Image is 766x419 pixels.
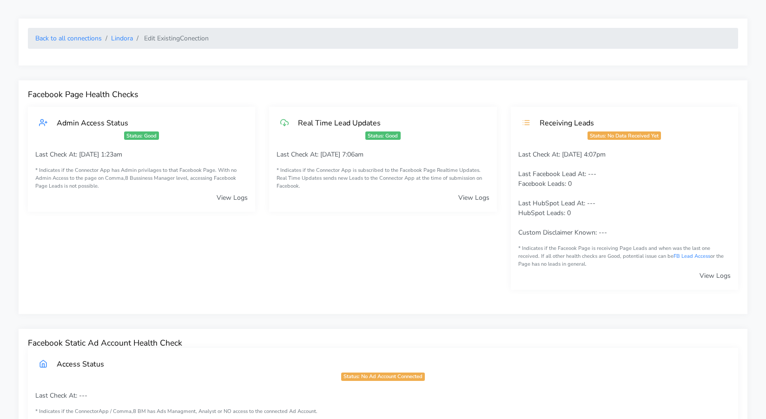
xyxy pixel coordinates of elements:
span: Status: Good [365,131,400,140]
a: FB Lead Access [674,253,710,260]
span: Last Check At: [DATE] 4:07pm [518,150,606,159]
a: Lindora [111,34,133,43]
p: Last Check At: [DATE] 7:06am [277,150,489,159]
a: View Logs [458,193,489,202]
span: * Indicates if the Faceook Page is receiving Page Leads and when was the last one received. If al... [518,245,724,268]
small: * Indicates if the ConnectorApp / Comma,8 BM has Ads Managment, Analyst or NO access to the conne... [35,408,731,416]
span: Facebook Leads: 0 [518,179,572,188]
li: Edit Existing Conection [133,33,209,43]
a: View Logs [700,271,731,280]
div: Access Status [47,359,727,369]
h4: Facebook Page Health Checks [28,90,738,99]
p: Last Check At: --- [35,391,731,400]
span: HubSpot Leads: 0 [518,209,571,217]
div: Receiving Leads [530,118,727,128]
div: Real Time Lead Updates [289,118,485,128]
small: * Indicates if the Connector App has Admin privilages to that Facebook Page. With no Admin Access... [35,167,248,190]
span: Last HubSpot Lead At: --- [518,199,595,208]
span: Status: No Data Received Yet [588,131,661,140]
span: Status: Good [124,131,159,140]
a: View Logs [217,193,248,202]
small: * Indicates if the Connector App is subscribed to the Facebook Page Realtime Updates. Real Time U... [277,167,489,190]
span: Last Facebook Lead At: --- [518,170,596,178]
p: Last Check At: [DATE] 1:23am [35,150,248,159]
nav: breadcrumb [28,28,738,49]
a: Back to all connections [35,34,102,43]
div: Admin Access Status [47,118,244,128]
span: Status: No Ad Account Connected [341,373,425,381]
h4: Facebook Static Ad Account Health Check [28,338,738,348]
span: Custom Disclaimer Known: --- [518,228,607,237]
